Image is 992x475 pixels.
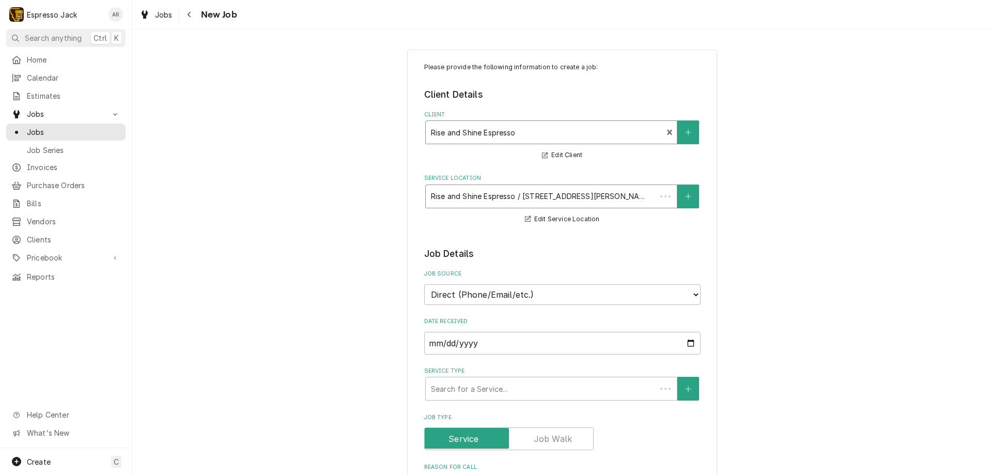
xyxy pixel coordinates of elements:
span: Estimates [27,90,120,101]
span: Clients [27,234,120,245]
button: Search anythingCtrlK [6,29,126,47]
div: Service Type [424,367,701,401]
button: Edit Service Location [523,213,601,226]
button: Edit Client [540,149,584,162]
a: Reports [6,268,126,285]
span: Job Series [27,145,120,156]
span: Vendors [27,216,120,227]
span: K [114,33,119,43]
button: Navigate back [181,6,198,23]
svg: Create New Service [685,386,691,393]
input: yyyy-mm-dd [424,332,701,355]
a: Purchase Orders [6,177,126,194]
span: Help Center [27,409,119,420]
a: Vendors [6,213,126,230]
span: New Job [198,8,237,22]
span: What's New [27,427,119,438]
div: Espresso Jack's Avatar [9,7,24,22]
svg: Create New Location [685,193,691,200]
div: Job Source [424,270,701,304]
button: Create New Client [677,120,699,144]
span: Create [27,457,51,466]
span: Invoices [27,162,120,173]
span: Pricebook [27,252,105,263]
button: Create New Location [677,185,699,208]
span: Jobs [155,9,173,20]
button: Create New Service [677,377,699,401]
a: Jobs [135,6,177,23]
span: Reports [27,271,120,282]
div: Allan Ross's Avatar [109,7,123,22]
p: Please provide the following information to create a job: [424,63,701,72]
div: Espresso Jack [27,9,77,20]
a: Calendar [6,69,126,86]
span: Search anything [25,33,82,43]
span: Jobs [27,127,120,137]
a: Bills [6,195,126,212]
span: Jobs [27,109,105,119]
a: Invoices [6,159,126,176]
a: Go to What's New [6,424,126,441]
a: Job Series [6,142,126,159]
a: Home [6,51,126,68]
div: Job Type [424,413,701,450]
a: Jobs [6,124,126,141]
div: Client [424,111,701,162]
label: Job Type [424,413,701,422]
span: Ctrl [94,33,107,43]
a: Go to Jobs [6,105,126,122]
label: Client [424,111,701,119]
div: Date Received [424,317,701,354]
span: Bills [27,198,120,209]
label: Service Location [424,174,701,182]
a: Go to Help Center [6,406,126,423]
label: Job Source [424,270,701,278]
legend: Job Details [424,247,701,261]
span: Purchase Orders [27,180,120,191]
a: Estimates [6,87,126,104]
a: Go to Pricebook [6,249,126,266]
span: C [114,456,119,467]
svg: Create New Client [685,129,691,136]
label: Date Received [424,317,701,326]
div: AR [109,7,123,22]
div: Service Location [424,174,701,225]
label: Reason For Call [424,463,701,471]
div: E [9,7,24,22]
span: Home [27,54,120,65]
span: Calendar [27,72,120,83]
a: Clients [6,231,126,248]
legend: Client Details [424,88,701,101]
label: Service Type [424,367,701,375]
